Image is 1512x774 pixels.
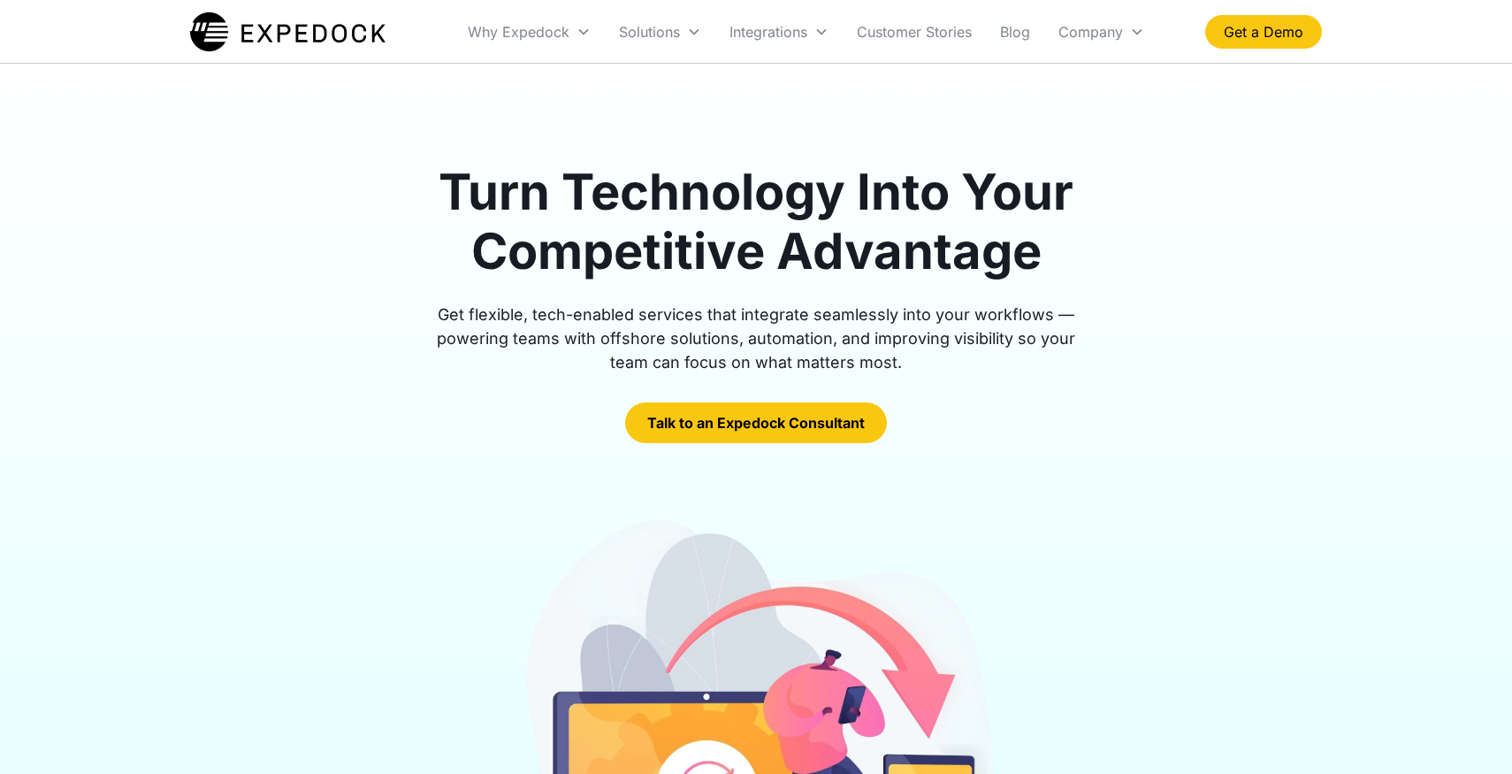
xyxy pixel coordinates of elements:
a: Get a Demo [1205,15,1322,49]
div: Get flexible, tech-enabled services that integrate seamlessly into your workflows — powering team... [416,303,1096,374]
div: Company [1044,2,1158,62]
div: Why Expedock [468,23,569,41]
div: Solutions [619,23,680,41]
div: Company [1058,23,1123,41]
div: Integrations [715,2,843,62]
a: Talk to an Expedock Consultant [625,402,887,443]
a: Customer Stories [843,2,986,62]
div: Solutions [605,2,715,62]
div: Integrations [729,23,807,41]
img: Expedock Logo [190,10,386,54]
h1: Turn Technology Into Your Competitive Advantage [416,163,1096,281]
a: Blog [986,2,1044,62]
div: Why Expedock [454,2,605,62]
